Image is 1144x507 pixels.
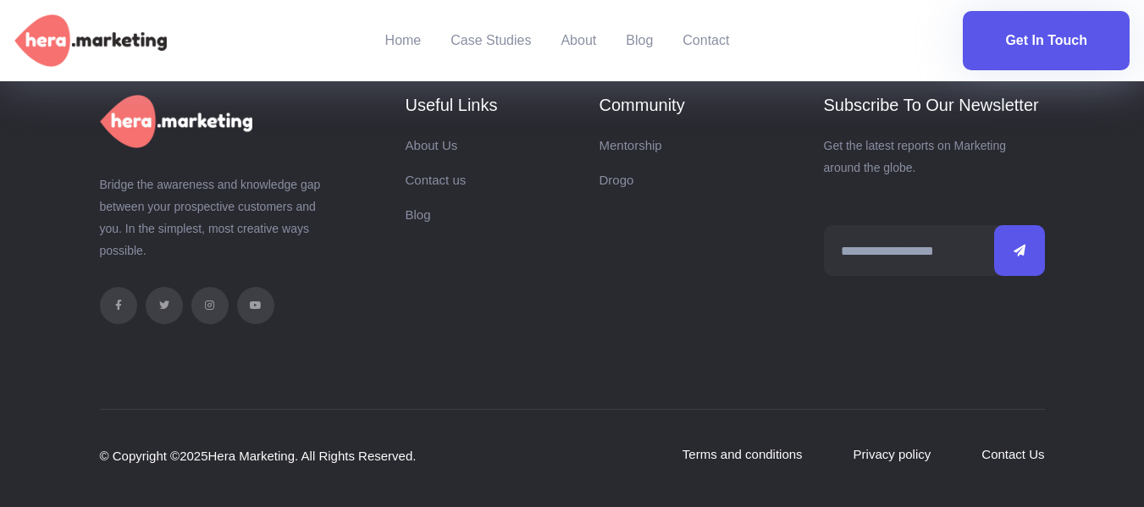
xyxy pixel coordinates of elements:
[600,173,634,187] a: Drogo
[600,138,662,152] a: Mentorship
[963,11,1130,70] a: Get In Touch
[406,138,458,152] a: About Us
[854,447,931,461] a: Privacy policy
[406,173,467,187] a: Contact us
[824,95,1045,115] h3: Subscribe To Our Newsletter
[406,95,498,115] h3: Useful Links
[100,174,321,262] p: Bridge the awareness and knowledge gap between your prospective customers and you. In the simples...
[100,444,562,469] p: © Copyright © 2025 Hera Marketing. All Rights Reserved.
[824,225,1040,276] input: Subscription
[406,207,431,222] a: Blog
[981,447,1044,461] a: Contact Us
[600,95,804,115] h3: Community
[824,135,1045,179] p: Get the latest reports on Marketing around the globe.
[683,447,803,461] a: Terms and conditions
